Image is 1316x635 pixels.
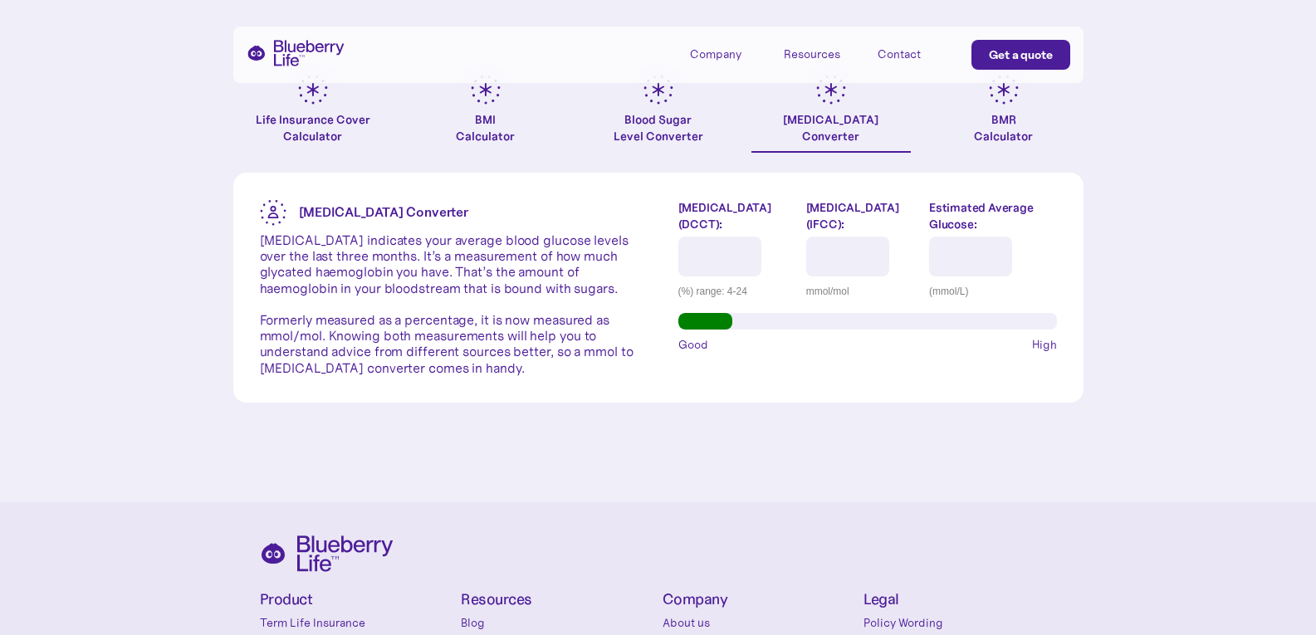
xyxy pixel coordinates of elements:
a: Contact [878,40,952,67]
div: (mmol/L) [929,283,1056,300]
label: [MEDICAL_DATA] (DCCT): [678,199,794,232]
a: home [247,40,345,66]
a: [MEDICAL_DATA]Converter [751,75,911,153]
a: BMRCalculator [924,75,1084,153]
h4: Resources [461,592,654,608]
a: Life Insurance Cover Calculator [233,75,393,153]
div: Company [690,40,765,67]
div: mmol/mol [806,283,917,300]
div: Get a quote [989,46,1053,63]
a: Blog [461,614,654,631]
div: Blood Sugar Level Converter [614,111,703,144]
div: Company [690,47,741,61]
a: Policy Wording [863,614,1057,631]
div: Life Insurance Cover Calculator [233,111,393,144]
div: Resources [784,47,840,61]
div: [MEDICAL_DATA] Converter [783,111,878,144]
a: Blood SugarLevel Converter [579,75,738,153]
span: Good [678,336,708,353]
div: BMR Calculator [974,111,1033,144]
a: Get a quote [971,40,1070,70]
div: BMI Calculator [456,111,515,144]
h4: Product [260,592,453,608]
div: (%) range: 4-24 [678,283,794,300]
h4: Legal [863,592,1057,608]
a: BMICalculator [406,75,565,153]
a: Term Life Insurance [260,614,453,631]
h4: Company [663,592,856,608]
label: Estimated Average Glucose: [929,199,1056,232]
span: High [1032,336,1057,353]
div: Contact [878,47,921,61]
div: Resources [784,40,859,67]
p: [MEDICAL_DATA] indicates your average blood glucose levels over the last three months. It’s a mea... [260,232,638,376]
a: About us [663,614,856,631]
label: [MEDICAL_DATA] (IFCC): [806,199,917,232]
strong: [MEDICAL_DATA] Converter [299,203,469,220]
